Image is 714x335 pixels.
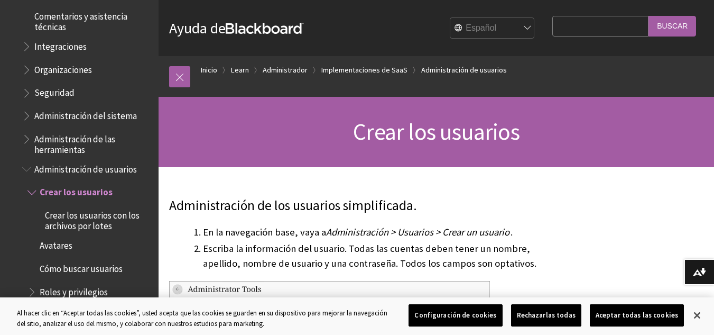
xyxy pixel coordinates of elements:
li: En la navegación base, vaya a . [203,225,547,240]
a: Administración de usuarios [421,64,507,77]
select: Site Language Selector [450,18,535,39]
span: Crear los usuarios [40,184,113,198]
button: Cerrar [685,304,709,327]
span: Crear los usuarios [353,117,520,146]
a: Learn [231,64,249,77]
span: Organizaciones [34,61,92,75]
span: Administración de usuarios [34,160,137,175]
span: Avatares [40,237,72,251]
a: Inicio [201,64,217,77]
p: Administración de los usuarios simplificada. [169,196,547,215]
span: Integraciones [34,38,87,52]
span: Seguridad [34,84,75,98]
span: Crear los usuarios con los archivos por lotes [45,206,151,231]
input: Buscar [648,16,696,37]
a: Implementaciones de SaaS [321,64,407,77]
span: Cómo buscar usuarios [40,260,123,274]
button: Aceptar todas las cookies [590,304,684,327]
a: Administrador [263,64,308,77]
a: Ayuda deBlackboard [169,19,304,38]
span: Roles y privilegios [40,283,108,297]
button: Configuración de cookies [409,304,502,327]
li: Escriba la información del usuario. Todas las cuentas deben tener un nombre, apellido, nombre de ... [203,241,547,271]
span: Administración > Usuarios > Crear un usuario [326,226,509,238]
div: Al hacer clic en “Aceptar todas las cookies”, usted acepta que las cookies se guarden en su dispo... [17,308,393,329]
span: Comentarios y asistencia técnicas [34,7,151,32]
span: Administración de las herramientas [34,130,151,155]
span: Administración del sistema [34,107,137,121]
button: Rechazarlas todas [511,304,581,327]
strong: Blackboard [226,23,304,34]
